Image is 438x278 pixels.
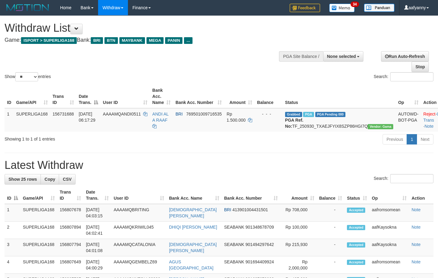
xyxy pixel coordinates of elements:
td: SUPERLIGA168 [14,108,50,132]
span: SEABANK [224,242,244,247]
a: 1 [407,134,417,144]
span: SEABANK [224,225,244,230]
td: SUPERLIGA168 [20,256,57,274]
th: Op: activate to sort column ascending [396,85,421,108]
span: SEABANK [224,259,244,264]
td: 1 [5,204,20,222]
span: Copy 769501009716535 to clipboard [186,112,222,116]
th: Bank Acc. Number: activate to sort column ascending [173,85,224,108]
td: Rp 2,000,000 [280,256,317,274]
a: Note [412,242,421,247]
td: 3 [5,239,20,256]
td: aafromsomean [369,204,409,222]
a: Next [417,134,433,144]
td: [DATE] 04:00:29 [83,256,111,274]
td: 2 [5,222,20,239]
td: AAAAMQGEMBELZ69 [111,256,167,274]
a: Show 25 rows [5,174,41,184]
td: SUPERLIGA168 [20,204,57,222]
td: 156807649 [57,256,83,274]
span: None selected [327,54,356,59]
span: Copy 901348678709 to clipboard [245,225,274,230]
span: BRI [91,37,103,44]
h1: Withdraw List [5,22,286,34]
td: - [317,204,345,222]
td: 1 [5,108,14,132]
span: Grabbed [285,112,302,117]
span: CSV [63,177,72,182]
img: Feedback.jpg [290,4,320,12]
a: ANDI AL A RAAF [152,112,168,123]
span: ISPORT > SUPERLIGA168 [21,37,77,44]
td: - [317,222,345,239]
label: Search: [374,174,433,183]
a: Reject [423,112,436,116]
span: BRI [224,207,231,212]
a: Stop [412,62,429,72]
span: Marked by aafromsomean [303,112,314,117]
td: Rp 215,930 [280,239,317,256]
img: Button%20Memo.svg [329,4,355,12]
span: Show 25 rows [9,177,37,182]
a: Note [412,225,421,230]
span: Copy 413901004431501 to clipboard [232,207,268,212]
td: - [317,239,345,256]
td: SUPERLIGA168 [20,222,57,239]
th: User ID: activate to sort column ascending [111,187,167,204]
td: 4 [5,256,20,274]
th: ID [5,85,14,108]
span: MEGA [147,37,164,44]
span: BTN [104,37,118,44]
th: Date Trans.: activate to sort column descending [76,85,101,108]
th: Date Trans.: activate to sort column ascending [83,187,111,204]
span: Accepted [347,225,365,230]
a: Copy [41,174,59,184]
img: panduan.png [364,4,394,12]
th: Bank Acc. Name: activate to sort column ascending [150,85,173,108]
th: Game/API: activate to sort column ascending [14,85,50,108]
span: MAYBANK [119,37,145,44]
td: aafKaysokna [369,239,409,256]
td: 156807678 [57,204,83,222]
th: Status [283,85,396,108]
span: Accepted [347,242,365,248]
td: AUTOWD-BOT-PGA [396,108,421,132]
td: SUPERLIGA168 [20,239,57,256]
a: CSV [59,174,76,184]
div: PGA Site Balance / [279,51,323,62]
span: 156731688 [53,112,74,116]
span: Copy 901694409924 to clipboard [245,259,274,264]
th: Trans ID: activate to sort column ascending [50,85,76,108]
td: AAAAMQCATALONIA [111,239,167,256]
a: Run Auto-Refresh [381,51,429,62]
span: Copy 901494297642 to clipboard [245,242,274,247]
input: Search: [390,174,433,183]
select: Showentries [15,72,38,81]
th: Op: activate to sort column ascending [369,187,409,204]
th: Amount: activate to sort column ascending [224,85,255,108]
th: Game/API: activate to sort column ascending [20,187,57,204]
span: Rp 1.500.000 [227,112,245,123]
th: Balance: activate to sort column ascending [317,187,345,204]
button: None selected [323,51,364,62]
td: Rp 708,000 [280,204,317,222]
td: aafKaysokna [369,222,409,239]
td: Rp 100,000 [280,222,317,239]
input: Search: [390,72,433,81]
a: Note [412,259,421,264]
a: Previous [383,134,407,144]
h1: Latest Withdraw [5,159,433,171]
td: AAAAMQBRITING [111,204,167,222]
td: 156807794 [57,239,83,256]
span: PGA Pending [315,112,346,117]
a: Note [425,124,434,129]
th: Trans ID: activate to sort column ascending [57,187,83,204]
span: [DATE] 06:17:29 [79,112,96,123]
td: 156807894 [57,222,83,239]
label: Search: [374,72,433,81]
img: MOTION_logo.png [5,3,51,12]
h4: Game: Bank: [5,37,286,43]
th: Balance [255,85,283,108]
td: TF_250930_TXAEJFYIX8SZP86HGI7Q [283,108,396,132]
div: - - - [257,111,280,117]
